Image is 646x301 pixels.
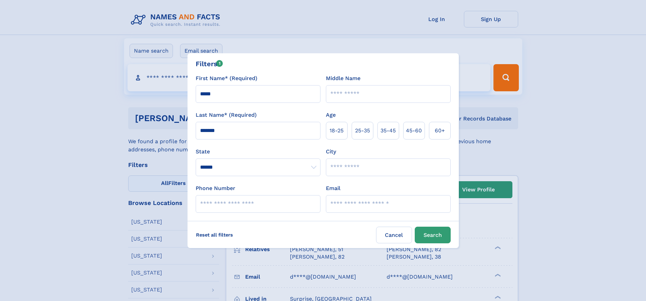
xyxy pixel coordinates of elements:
[355,127,370,135] span: 25‑35
[415,227,451,243] button: Search
[326,111,336,119] label: Age
[435,127,445,135] span: 60+
[196,111,257,119] label: Last Name* (Required)
[326,74,360,82] label: Middle Name
[326,148,336,156] label: City
[330,127,344,135] span: 18‑25
[192,227,237,243] label: Reset all filters
[196,59,223,69] div: Filters
[376,227,412,243] label: Cancel
[406,127,422,135] span: 45‑60
[196,184,235,192] label: Phone Number
[196,148,320,156] label: State
[326,184,340,192] label: Email
[196,74,257,82] label: First Name* (Required)
[380,127,396,135] span: 35‑45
